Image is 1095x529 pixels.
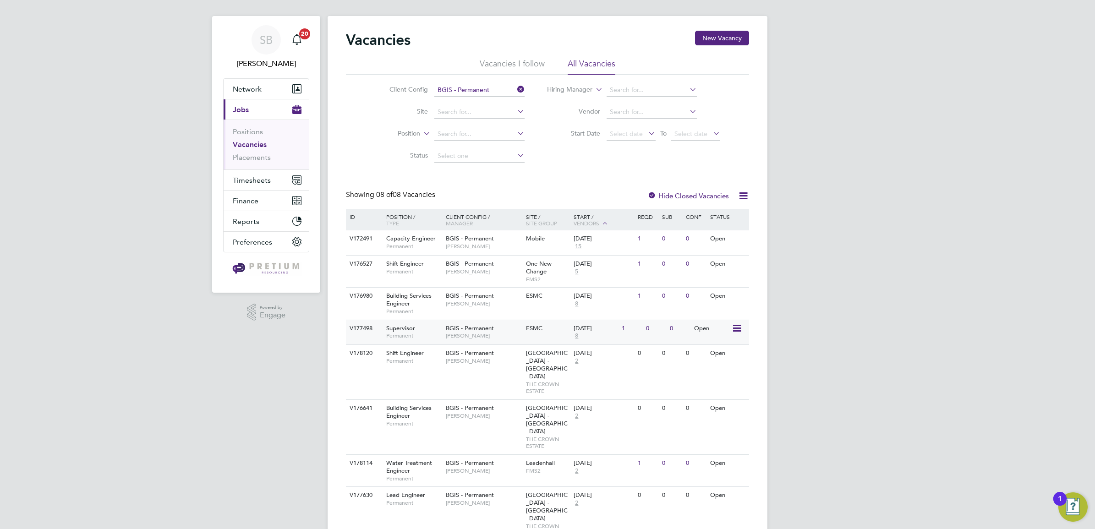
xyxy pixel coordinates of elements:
div: [DATE] [574,325,617,333]
span: Powered by [260,304,285,311]
span: 2 [574,357,580,365]
span: [PERSON_NAME] [446,499,521,507]
input: Search for... [434,106,525,119]
span: Capacity Engineer [386,235,436,242]
span: BGIS - Permanent [446,292,494,300]
span: Type [386,219,399,227]
div: Status [708,209,748,224]
span: BGIS - Permanent [446,324,494,332]
input: Search for... [607,106,697,119]
div: 0 [684,256,707,273]
span: BGIS - Permanent [446,459,494,467]
div: Position / [379,209,443,231]
span: Preferences [233,238,272,246]
span: BGIS - Permanent [446,349,494,357]
div: 1 [619,320,643,337]
span: Permanent [386,332,441,339]
label: Position [367,129,420,138]
div: 1 [1058,499,1062,511]
li: All Vacancies [568,58,615,75]
span: Reports [233,217,259,226]
span: Building Services Engineer [386,292,432,307]
div: 0 [635,400,659,417]
span: 5 [574,268,580,276]
label: Hiring Manager [540,85,592,94]
button: Timesheets [224,170,309,190]
a: Vacancies [233,140,267,149]
span: SB [260,34,273,46]
div: V178114 [347,455,379,472]
span: Manager [446,219,473,227]
div: 0 [660,487,684,504]
span: Timesheets [233,176,271,185]
div: 0 [684,487,707,504]
label: Vendor [547,107,600,115]
span: To [657,127,669,139]
div: Open [708,345,748,362]
span: 8 [574,332,580,340]
div: 0 [684,230,707,247]
div: [DATE] [574,404,633,412]
span: One New Change [526,260,552,275]
input: Search for... [434,84,525,97]
button: Preferences [224,232,309,252]
div: Open [708,400,748,417]
span: FMS2 [526,276,569,283]
span: THE CROWN ESTATE [526,436,569,450]
span: BGIS - Permanent [446,404,494,412]
span: Engage [260,311,285,319]
div: V178120 [347,345,379,362]
span: FMS2 [526,467,569,474]
div: Client Config / [443,209,524,231]
button: Network [224,79,309,99]
span: BGIS - Permanent [446,491,494,499]
div: 0 [660,256,684,273]
span: Select date [610,130,643,138]
span: 08 Vacancies [376,190,435,199]
span: [PERSON_NAME] [446,243,521,250]
span: 8 [574,300,580,308]
span: 20 [299,28,310,39]
div: [DATE] [574,260,633,268]
button: New Vacancy [695,31,749,45]
span: Finance [233,196,258,205]
div: V176527 [347,256,379,273]
div: [DATE] [574,491,633,499]
span: Water Treatment Engineer [386,459,432,474]
span: Shift Engineer [386,349,424,357]
a: Go to home page [223,262,309,276]
div: V176641 [347,400,379,417]
span: Permanent [386,499,441,507]
span: 2 [574,412,580,420]
span: Mobile [526,235,545,242]
label: Client Config [375,85,428,93]
span: Permanent [386,268,441,275]
div: Open [708,455,748,472]
div: 0 [660,455,684,472]
div: 0 [660,230,684,247]
div: Open [708,230,748,247]
span: Vendors [574,219,599,227]
span: Permanent [386,357,441,365]
div: Jobs [224,120,309,169]
a: SB[PERSON_NAME] [223,25,309,69]
div: [DATE] [574,235,633,243]
span: 15 [574,243,583,251]
span: 2 [574,467,580,475]
div: Reqd [635,209,659,224]
span: [GEOGRAPHIC_DATA] - [GEOGRAPHIC_DATA] [526,491,568,522]
label: Status [375,151,428,159]
div: Open [708,487,748,504]
span: Building Services Engineer [386,404,432,420]
div: V176980 [347,288,379,305]
span: [PERSON_NAME] [446,467,521,474]
div: 0 [660,345,684,362]
span: [PERSON_NAME] [446,412,521,420]
span: Network [233,85,262,93]
label: Start Date [547,129,600,137]
div: 1 [635,288,659,305]
span: [GEOGRAPHIC_DATA] - [GEOGRAPHIC_DATA] [526,349,568,380]
input: Search for... [607,84,697,97]
span: Leadenhall [526,459,555,467]
a: 20 [288,25,306,55]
